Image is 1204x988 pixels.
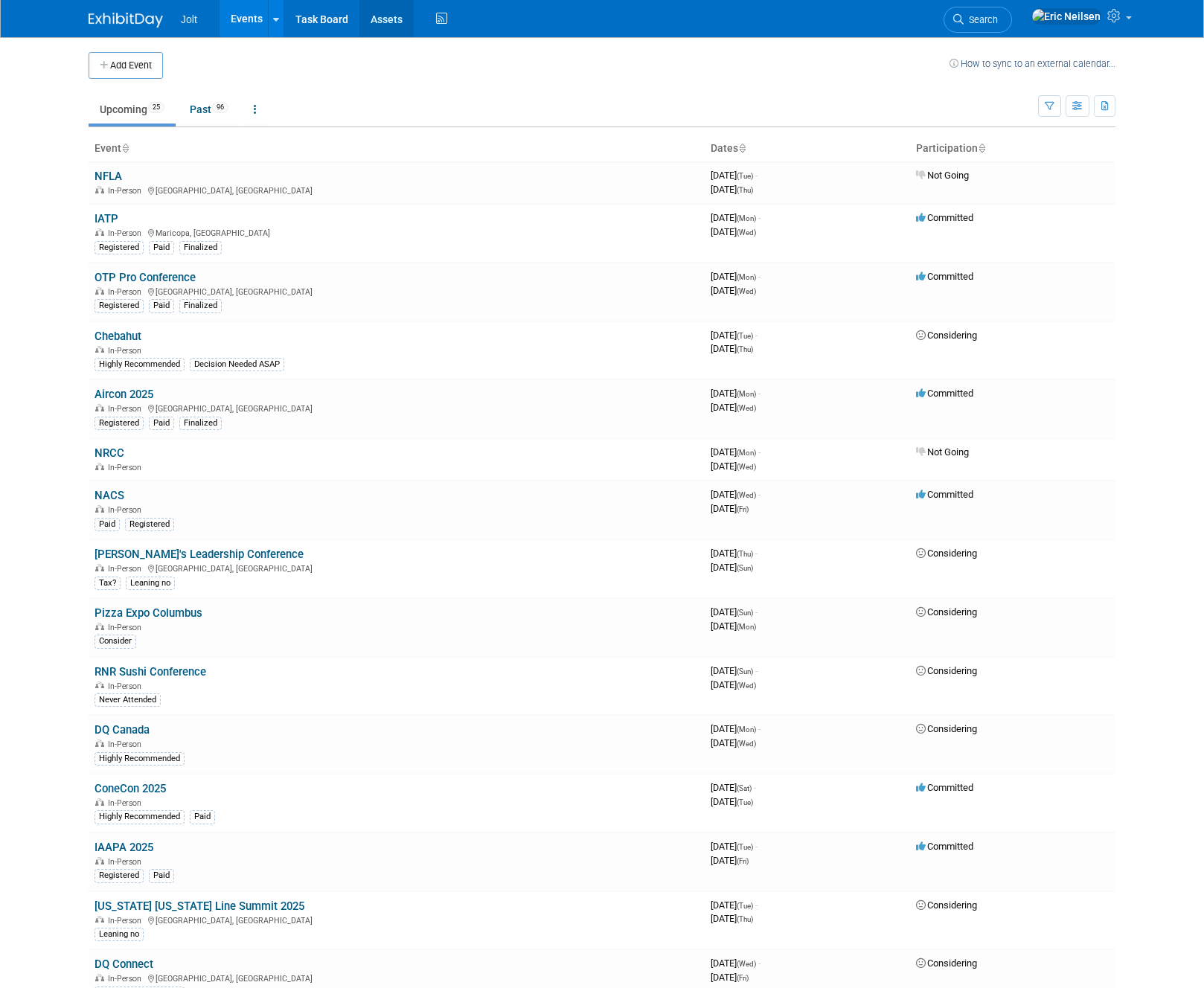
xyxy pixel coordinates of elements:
span: [DATE] [711,679,756,690]
span: (Wed) [737,228,756,237]
div: Paid [95,518,120,531]
div: Registered [95,241,144,254]
div: Registered [95,299,144,312]
div: Highly Recommended [95,752,185,766]
a: Sort by Participation Type [978,142,985,154]
img: In-Person Event [95,463,104,470]
span: - [755,665,758,676]
span: In-Person [108,404,146,414]
span: In-Person [108,228,146,238]
span: [DATE] [711,782,756,793]
div: Paid [149,417,174,430]
span: [DATE] [711,899,758,911]
span: In-Person [108,916,146,926]
span: (Tue) [737,843,753,851]
img: In-Person Event [95,404,104,411]
span: [DATE] [711,446,760,458]
span: - [755,899,758,911]
div: Never Attended [95,693,161,707]
span: - [755,841,758,852]
span: [DATE] [711,489,760,500]
span: [DATE] [711,841,758,852]
span: [DATE] [711,972,749,983]
span: [DATE] [711,271,760,282]
span: (Sun) [737,667,753,676]
span: In-Person [108,186,146,196]
span: - [755,330,758,341]
a: [PERSON_NAME]'s Leadership Conference [95,548,304,561]
span: - [758,271,760,282]
a: Search [944,7,1012,33]
img: In-Person Event [95,974,104,981]
a: IAAPA 2025 [95,841,153,854]
span: - [754,782,756,793]
span: - [758,212,760,223]
span: 96 [212,102,228,113]
span: [DATE] [711,212,760,223]
span: In-Person [108,463,146,472]
div: Highly Recommended [95,358,185,371]
span: Jolt [181,13,197,25]
div: Paid [149,299,174,312]
span: In-Person [108,287,146,297]
span: Considering [916,957,977,969]
img: In-Person Event [95,916,104,923]
span: (Thu) [737,186,753,194]
span: In-Person [108,974,146,984]
span: In-Person [108,623,146,632]
a: [US_STATE] [US_STATE] Line Summit 2025 [95,899,304,913]
span: Considering [916,606,977,617]
span: (Mon) [737,449,756,457]
a: Sort by Start Date [738,142,746,154]
div: [GEOGRAPHIC_DATA], [GEOGRAPHIC_DATA] [95,402,699,414]
span: [DATE] [711,723,760,734]
span: (Tue) [737,172,753,180]
span: Not Going [916,446,969,458]
span: - [755,548,758,559]
span: [DATE] [711,330,758,341]
span: [DATE] [711,170,758,181]
div: Leaning no [126,577,175,590]
div: [GEOGRAPHIC_DATA], [GEOGRAPHIC_DATA] [95,562,699,574]
span: Considering [916,548,977,559]
span: Committed [916,212,973,223]
span: In-Person [108,346,146,356]
div: [GEOGRAPHIC_DATA], [GEOGRAPHIC_DATA] [95,972,699,984]
div: Decision Needed ASAP [190,358,284,371]
span: (Mon) [737,214,756,222]
a: Chebahut [95,330,141,343]
span: In-Person [108,740,146,749]
span: (Wed) [737,960,756,968]
div: Tax? [95,577,121,590]
div: [GEOGRAPHIC_DATA], [GEOGRAPHIC_DATA] [95,914,699,926]
th: Dates [705,136,910,161]
span: - [758,723,760,734]
span: [DATE] [711,606,758,617]
span: (Sun) [737,609,753,617]
span: - [758,388,760,399]
span: [DATE] [711,665,758,676]
span: (Mon) [737,273,756,281]
span: (Wed) [737,404,756,412]
a: IATP [95,212,118,225]
span: Committed [916,388,973,399]
span: - [755,606,758,617]
span: [DATE] [711,388,760,399]
a: Sort by Event Name [121,142,129,154]
span: (Thu) [737,550,753,558]
span: - [758,957,760,969]
span: [DATE] [711,343,753,354]
a: OTP Pro Conference [95,271,196,284]
span: [DATE] [711,548,758,559]
span: [DATE] [711,737,756,748]
div: Finalized [179,241,222,254]
img: In-Person Event [95,857,104,864]
span: Considering [916,899,977,911]
span: [DATE] [711,796,753,807]
span: [DATE] [711,184,753,195]
span: In-Person [108,798,146,808]
span: (Sat) [737,784,752,792]
a: RNR Sushi Conference [95,665,206,679]
span: Committed [916,271,973,282]
span: [DATE] [711,562,753,573]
